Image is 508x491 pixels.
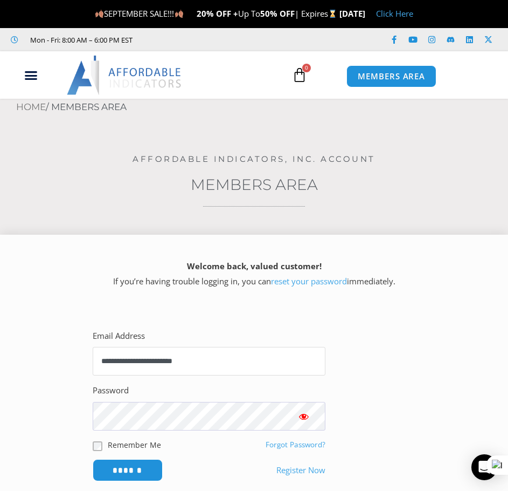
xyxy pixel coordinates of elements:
img: LogoAI | Affordable Indicators – NinjaTrader [67,56,183,94]
a: Home [16,101,46,112]
a: Members Area [191,175,318,194]
div: Menu Toggle [5,65,55,86]
strong: 20% OFF + [197,8,238,19]
div: Open Intercom Messenger [471,454,497,480]
a: Click Here [376,8,413,19]
a: Register Now [276,463,325,478]
strong: Welcome back, valued customer! [187,261,322,271]
button: Show password [282,402,325,431]
nav: Breadcrumb [16,99,508,116]
a: reset your password [271,276,347,287]
span: SEPTEMBER SALE!!! Up To | Expires [95,8,339,19]
img: ⌛ [329,10,337,18]
a: Affordable Indicators, Inc. Account [133,154,375,164]
span: 0 [302,64,311,72]
span: Mon - Fri: 8:00 AM – 6:00 PM EST [27,33,133,46]
a: MEMBERS AREA [346,65,436,87]
img: 🍂 [175,10,183,18]
a: Forgot Password? [266,440,325,449]
label: Password [93,383,129,398]
strong: [DATE] [339,8,365,19]
label: Email Address [93,329,145,344]
img: 🍂 [95,10,103,18]
p: If you’re having trouble logging in, you can immediately. [19,259,489,289]
label: Remember Me [108,439,161,451]
iframe: Customer reviews powered by Trustpilot [141,35,302,45]
strong: 50% OFF [260,8,295,19]
a: 0 [276,59,323,91]
span: MEMBERS AREA [358,72,425,80]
